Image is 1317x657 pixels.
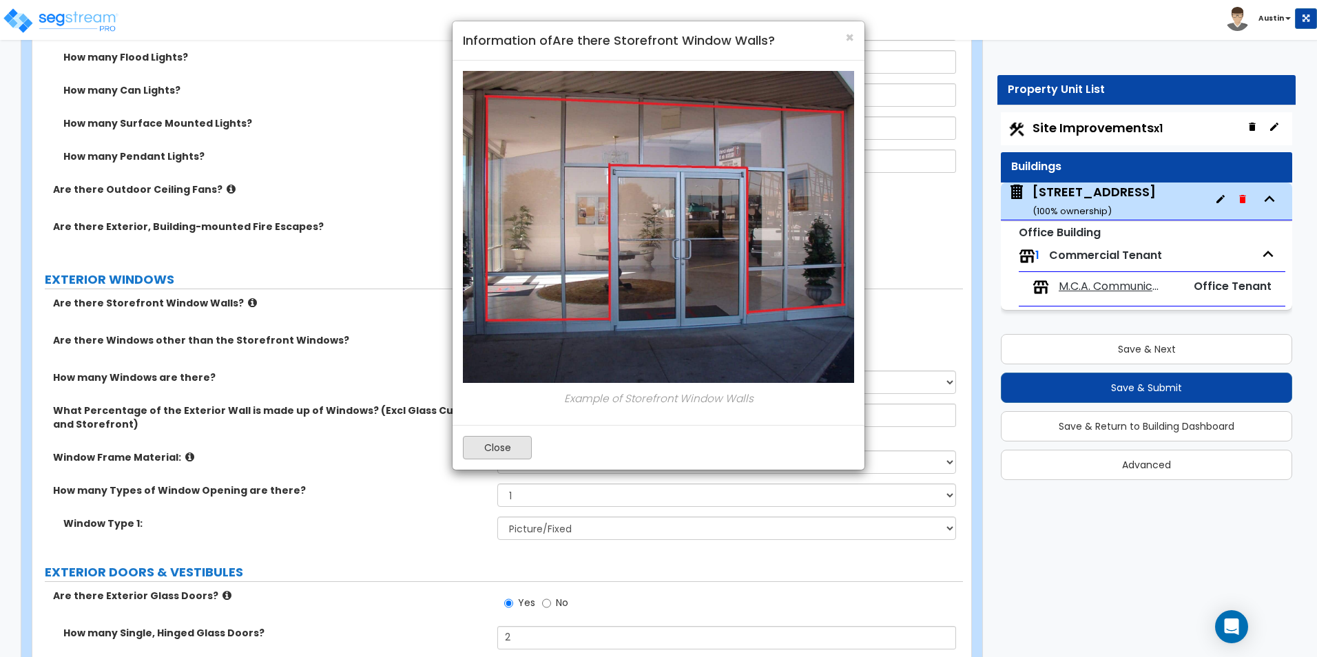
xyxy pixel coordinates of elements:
div: Open Intercom Messenger [1215,610,1248,643]
span: × [845,28,854,48]
i: Example of Storefront Window Walls [564,391,754,406]
button: Close [463,436,532,459]
img: 22.jpg [463,71,876,383]
h4: Information of Are there Storefront Window Walls? [463,32,854,50]
button: Close [845,30,854,45]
